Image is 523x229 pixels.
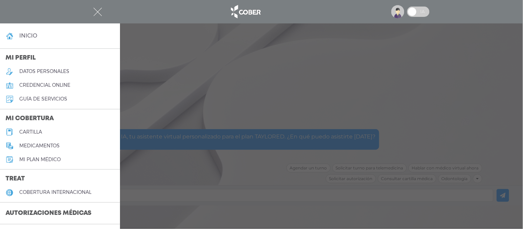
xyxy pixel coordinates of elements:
[19,157,61,163] h5: Mi plan médico
[19,143,60,149] h5: medicamentos
[19,82,70,88] h5: credencial online
[93,8,102,16] img: Cober_menu-close-white.svg
[227,3,263,20] img: logo_cober_home-white.png
[19,189,91,195] h5: cobertura internacional
[19,32,37,39] h4: inicio
[19,96,67,102] h5: guía de servicios
[391,5,404,18] img: profile-placeholder.svg
[19,69,69,74] h5: datos personales
[19,129,42,135] h5: cartilla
